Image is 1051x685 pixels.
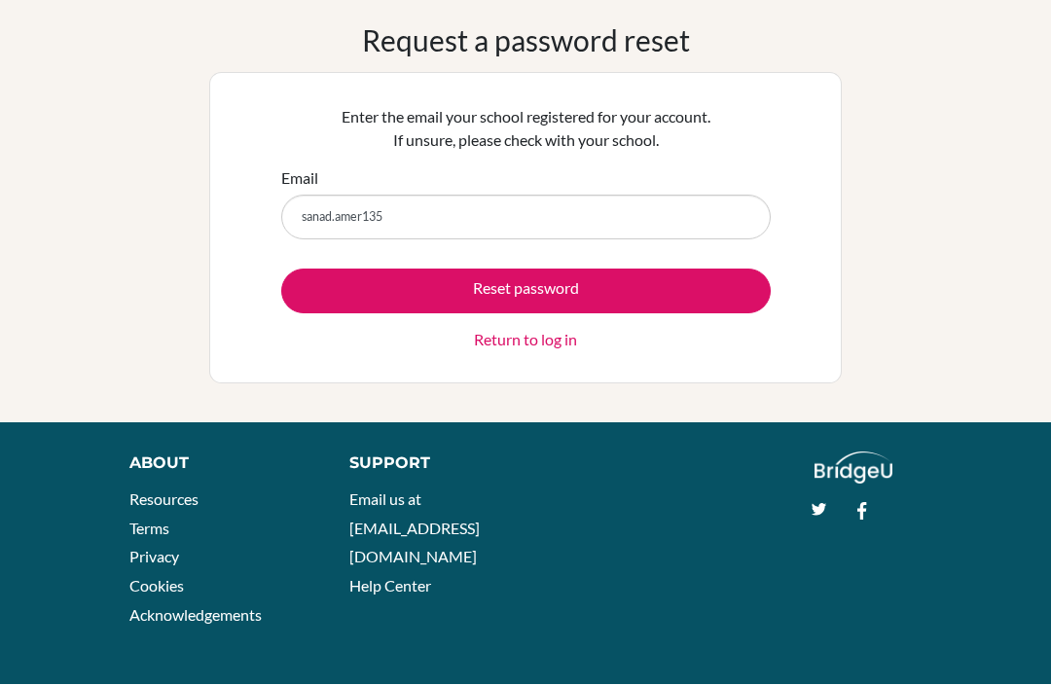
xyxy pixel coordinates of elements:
[349,577,431,595] a: Help Center
[129,520,169,538] a: Terms
[129,548,179,566] a: Privacy
[362,23,690,58] h1: Request a password reset
[129,490,199,509] a: Resources
[474,329,577,352] a: Return to log in
[815,452,893,485] img: logo_white@2x-f4f0deed5e89b7ecb1c2cc34c3e3d731f90f0f143d5ea2071677605dd97b5244.png
[349,452,508,476] div: Support
[281,270,771,314] button: Reset password
[129,577,184,595] a: Cookies
[129,606,262,625] a: Acknowledgements
[281,167,318,191] label: Email
[129,452,306,476] div: About
[281,106,771,153] p: Enter the email your school registered for your account. If unsure, please check with your school.
[349,490,480,566] a: Email us at [EMAIL_ADDRESS][DOMAIN_NAME]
